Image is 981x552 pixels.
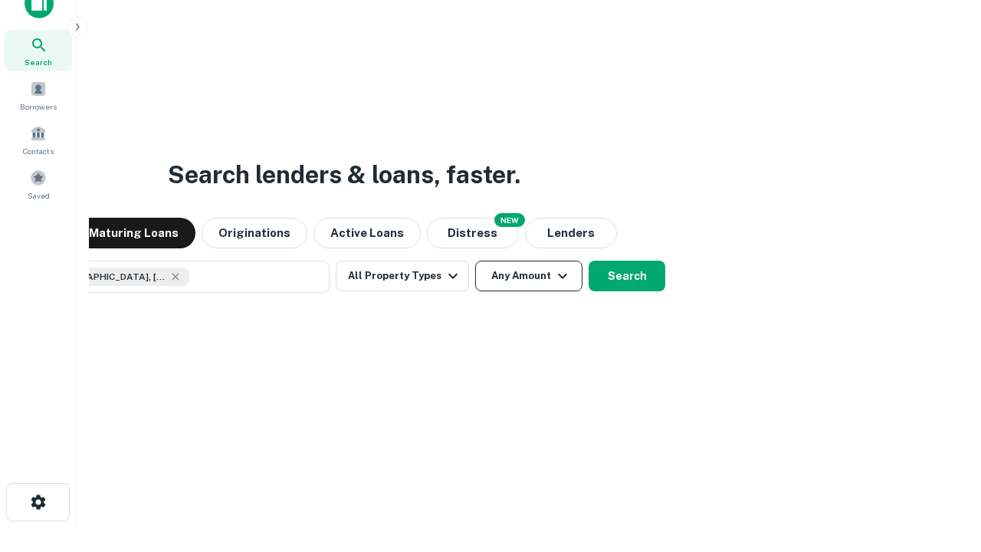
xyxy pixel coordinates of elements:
button: [GEOGRAPHIC_DATA], [GEOGRAPHIC_DATA], [GEOGRAPHIC_DATA] [23,261,330,293]
a: Borrowers [5,74,72,116]
button: Lenders [525,218,617,248]
button: Search [589,261,665,291]
span: [GEOGRAPHIC_DATA], [GEOGRAPHIC_DATA], [GEOGRAPHIC_DATA] [51,270,166,284]
span: Saved [28,189,50,202]
span: Contacts [23,145,54,157]
a: Saved [5,163,72,205]
span: Borrowers [20,100,57,113]
a: Contacts [5,119,72,160]
span: Search [25,56,52,68]
button: Originations [202,218,307,248]
button: Any Amount [475,261,582,291]
button: All Property Types [336,261,469,291]
a: Search [5,30,72,71]
h3: Search lenders & loans, faster. [168,156,520,193]
iframe: Chat Widget [904,429,981,503]
button: Maturing Loans [72,218,195,248]
div: NEW [494,213,525,227]
button: Active Loans [313,218,421,248]
button: Search distressed loans with lien and other non-mortgage details. [427,218,519,248]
